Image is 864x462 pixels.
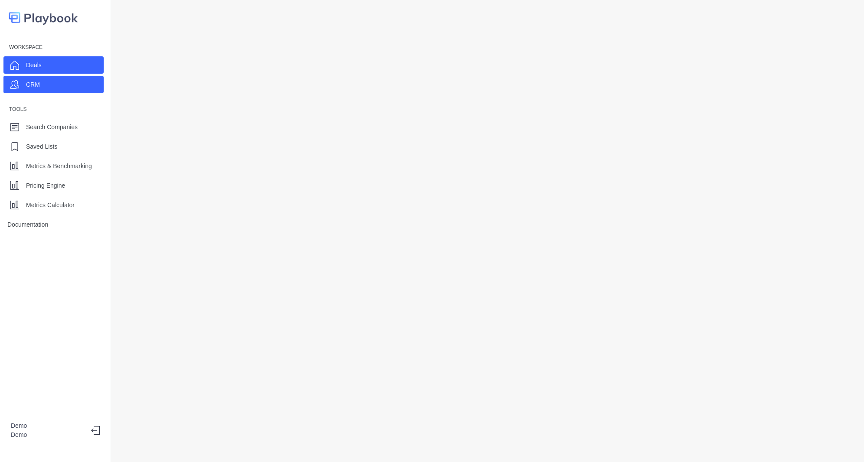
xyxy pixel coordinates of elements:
p: Saved Lists [26,142,57,151]
p: Documentation [7,220,48,229]
p: Demo [11,430,84,439]
p: Pricing Engine [26,181,65,190]
p: Deals [26,61,42,70]
p: Metrics Calculator [26,201,75,210]
p: CRM [26,80,40,89]
iframe: CRM Dashboard [125,9,850,453]
p: Search Companies [26,123,78,132]
p: Metrics & Benchmarking [26,162,92,171]
img: logo-colored [9,9,78,26]
p: Demo [11,421,84,430]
